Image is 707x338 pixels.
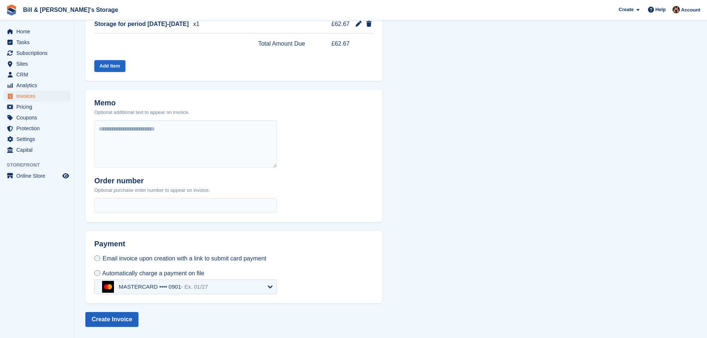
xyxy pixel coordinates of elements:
img: Jack Bottesch [672,6,680,13]
span: Subscriptions [16,48,61,58]
span: Pricing [16,102,61,112]
span: Analytics [16,80,61,91]
h2: Order number [94,177,210,185]
span: Protection [16,123,61,134]
span: Coupons [16,112,61,123]
a: Preview store [61,171,70,180]
h2: Payment [94,240,277,254]
span: Total Amount Due [258,39,305,48]
span: Online Store [16,171,61,181]
img: mastercard-a07748ee4cc84171796510105f4fa67e3d10aacf8b92b2c182d96136c942126d.svg [102,281,114,293]
span: Storefront [7,161,74,169]
span: Settings [16,134,61,144]
a: menu [4,145,70,155]
a: menu [4,37,70,47]
span: Help [655,6,666,13]
span: Invoices [16,91,61,101]
a: menu [4,59,70,69]
h2: Memo [94,99,190,107]
span: Sites [16,59,61,69]
span: Tasks [16,37,61,47]
input: Automatically charge a payment on file [94,270,100,276]
a: menu [4,48,70,58]
span: Home [16,26,61,37]
p: Optional additional text to appear on invoice. [94,109,190,116]
p: Optional purchase order number to appear on invoice. [94,187,210,194]
a: menu [4,171,70,181]
div: MASTERCARD •••• 0901 [119,283,208,290]
span: - Ex. 01/27 [181,283,208,290]
span: Account [681,6,700,14]
a: menu [4,112,70,123]
a: menu [4,26,70,37]
a: menu [4,91,70,101]
a: menu [4,134,70,144]
span: £62.67 [321,39,350,48]
span: Email invoice upon creation with a link to submit card payment [102,255,266,262]
button: Add Item [94,60,125,72]
a: menu [4,69,70,80]
span: Automatically charge a payment on file [102,270,204,276]
span: Storage for period [DATE]-[DATE] [94,20,189,29]
span: CRM [16,69,61,80]
a: menu [4,102,70,112]
a: menu [4,80,70,91]
span: Create [619,6,634,13]
button: Create Invoice [85,312,138,327]
img: stora-icon-8386f47178a22dfd0bd8f6a31ec36ba5ce8667c1dd55bd0f319d3a0aa187defe.svg [6,4,17,16]
span: Capital [16,145,61,155]
span: x1 [193,20,200,29]
a: menu [4,123,70,134]
span: £62.67 [321,20,350,29]
a: Bill & [PERSON_NAME]'s Storage [20,4,121,16]
input: Email invoice upon creation with a link to submit card payment [94,255,100,261]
